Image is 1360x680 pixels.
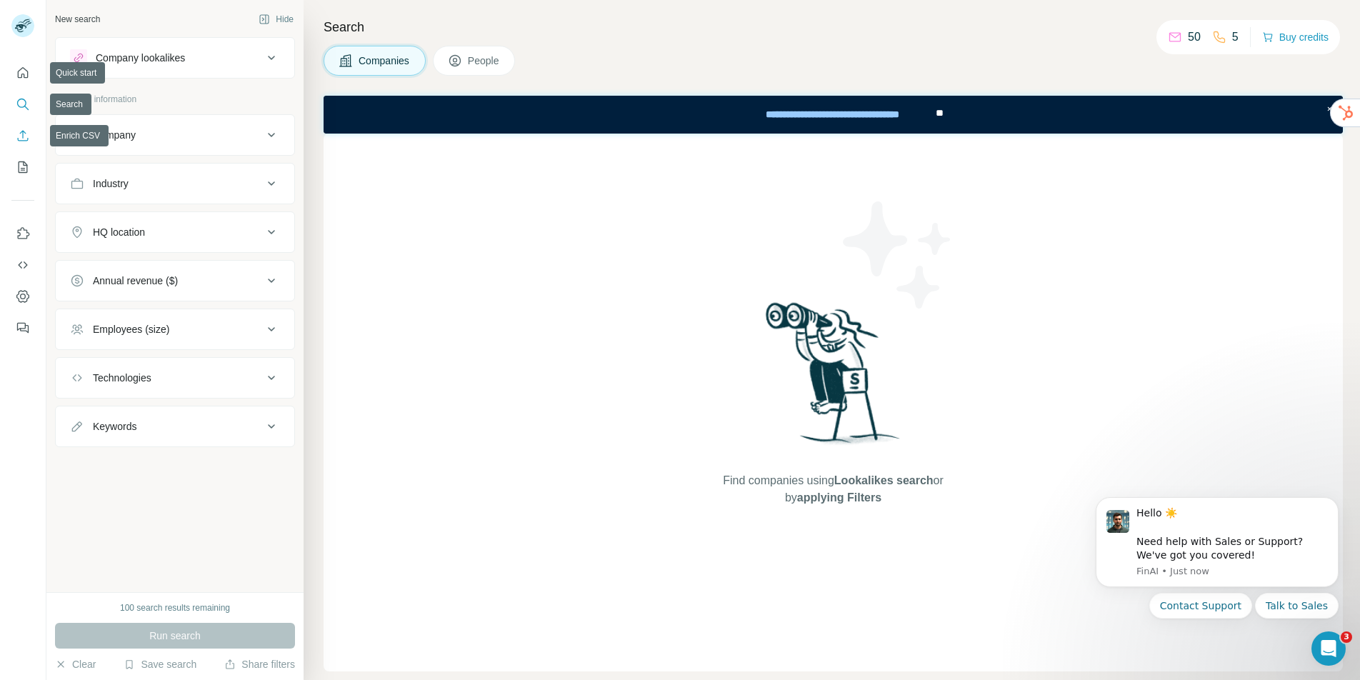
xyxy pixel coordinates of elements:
[55,657,96,671] button: Clear
[1311,631,1346,666] iframe: Intercom live chat
[93,128,136,142] div: Company
[11,221,34,246] button: Use Surfe on LinkedIn
[1341,631,1352,643] span: 3
[249,9,304,30] button: Hide
[797,491,881,504] span: applying Filters
[759,299,908,458] img: Surfe Illustration - Woman searching with binoculars
[55,93,295,106] p: Company information
[56,118,294,152] button: Company
[11,154,34,180] button: My lists
[1074,479,1360,673] iframe: Intercom notifications message
[93,371,151,385] div: Technologies
[834,474,934,486] span: Lookalikes search
[56,215,294,249] button: HQ location
[1262,27,1329,47] button: Buy credits
[56,409,294,444] button: Keywords
[468,54,501,68] span: People
[55,13,100,26] div: New search
[11,252,34,278] button: Use Surfe API
[11,123,34,149] button: Enrich CSV
[56,166,294,201] button: Industry
[124,657,196,671] button: Save search
[56,312,294,346] button: Employees (size)
[11,14,34,37] img: Avatar
[96,51,185,65] div: Company lookalikes
[324,96,1343,134] iframe: Banner
[56,41,294,75] button: Company lookalikes
[93,322,169,336] div: Employees (size)
[93,176,129,191] div: Industry
[120,601,230,614] div: 100 search results remaining
[11,91,34,117] button: Search
[11,60,34,86] button: Quick start
[93,274,178,288] div: Annual revenue ($)
[359,54,411,68] span: Companies
[224,657,295,671] button: Share filters
[834,191,962,319] img: Surfe Illustration - Stars
[93,419,136,434] div: Keywords
[1232,29,1239,46] p: 5
[56,361,294,395] button: Technologies
[11,284,34,309] button: Dashboard
[11,315,34,341] button: Feedback
[324,17,1343,37] h4: Search
[719,472,947,506] span: Find companies using or by
[93,225,145,239] div: HQ location
[1188,29,1201,46] p: 50
[56,264,294,298] button: Annual revenue ($)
